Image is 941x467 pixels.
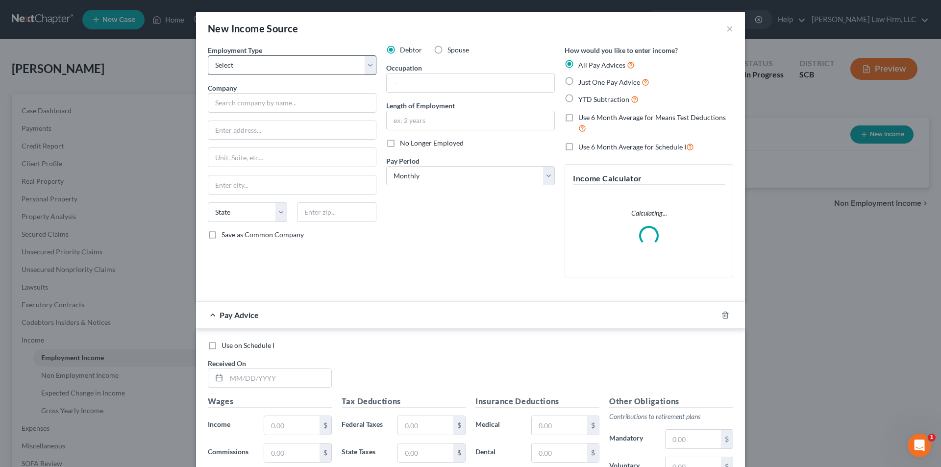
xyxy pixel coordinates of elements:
[222,341,274,349] span: Use on Schedule I
[337,416,393,435] label: Federal Taxes
[587,443,599,462] div: $
[604,429,660,449] label: Mandatory
[297,202,376,222] input: Enter zip...
[208,46,262,54] span: Employment Type
[220,310,259,320] span: Pay Advice
[320,443,331,462] div: $
[400,139,464,147] span: No Longer Employed
[400,46,422,54] span: Debtor
[320,416,331,435] div: $
[226,369,331,388] input: MM/DD/YYYY
[532,416,587,435] input: 0.00
[721,430,733,448] div: $
[475,395,599,408] h5: Insurance Deductions
[447,46,469,54] span: Spouse
[208,121,376,140] input: Enter address...
[578,143,686,151] span: Use 6 Month Average for Schedule I
[565,45,678,55] label: How would you like to enter income?
[908,434,931,457] iframe: Intercom live chat
[264,443,320,462] input: 0.00
[386,63,422,73] label: Occupation
[208,359,246,368] span: Received On
[578,113,726,122] span: Use 6 Month Average for Means Test Deductions
[573,208,725,218] p: Calculating...
[203,443,259,463] label: Commissions
[578,61,625,69] span: All Pay Advices
[578,78,640,86] span: Just One Pay Advice
[208,93,376,113] input: Search company by name...
[337,443,393,463] label: State Taxes
[666,430,721,448] input: 0.00
[208,22,298,35] div: New Income Source
[609,412,733,421] p: Contributions to retirement plans
[609,395,733,408] h5: Other Obligations
[726,23,733,34] button: ×
[386,100,455,111] label: Length of Employment
[208,84,237,92] span: Company
[928,434,936,442] span: 1
[264,416,320,435] input: 0.00
[208,420,230,428] span: Income
[587,416,599,435] div: $
[208,175,376,194] input: Enter city...
[342,395,466,408] h5: Tax Deductions
[470,443,526,463] label: Dental
[578,95,629,103] span: YTD Subtraction
[398,416,453,435] input: 0.00
[470,416,526,435] label: Medical
[208,395,332,408] h5: Wages
[453,443,465,462] div: $
[386,157,420,165] span: Pay Period
[532,443,587,462] input: 0.00
[453,416,465,435] div: $
[208,148,376,167] input: Unit, Suite, etc...
[387,111,554,130] input: ex: 2 years
[387,74,554,92] input: --
[398,443,453,462] input: 0.00
[222,230,304,239] span: Save as Common Company
[573,172,725,185] h5: Income Calculator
